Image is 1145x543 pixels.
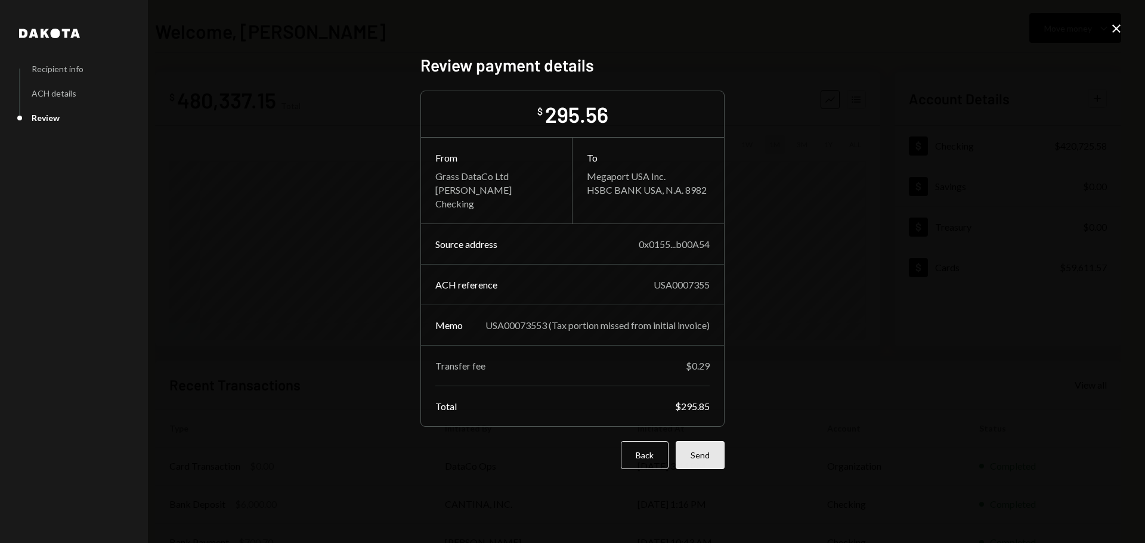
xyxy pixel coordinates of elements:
div: Transfer fee [435,360,485,371]
div: To [587,152,710,163]
div: Recipient info [32,64,83,74]
div: ACH details [32,88,76,98]
div: Total [435,401,457,412]
div: $295.85 [675,401,710,412]
div: Memo [435,319,463,331]
h2: Review payment details [420,54,725,77]
div: Megaport USA Inc. [587,170,710,182]
div: $0.29 [686,360,710,371]
div: Source address [435,238,497,250]
button: Send [676,441,725,469]
div: USA0007355 [654,279,710,290]
div: 295.56 [545,101,608,128]
div: HSBC BANK USA, N.A. 8982 [587,184,710,196]
button: Back [621,441,669,469]
div: Review [32,113,60,123]
div: 0x0155...b00A54 [639,238,710,250]
div: Grass DataCo Ltd [435,170,558,182]
div: USA00073553 (Tax portion missed from initial invoice) [485,319,710,331]
div: From [435,152,558,163]
div: Checking [435,198,558,209]
div: $ [537,106,543,117]
div: [PERSON_NAME] [435,184,558,196]
div: ACH reference [435,279,497,290]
